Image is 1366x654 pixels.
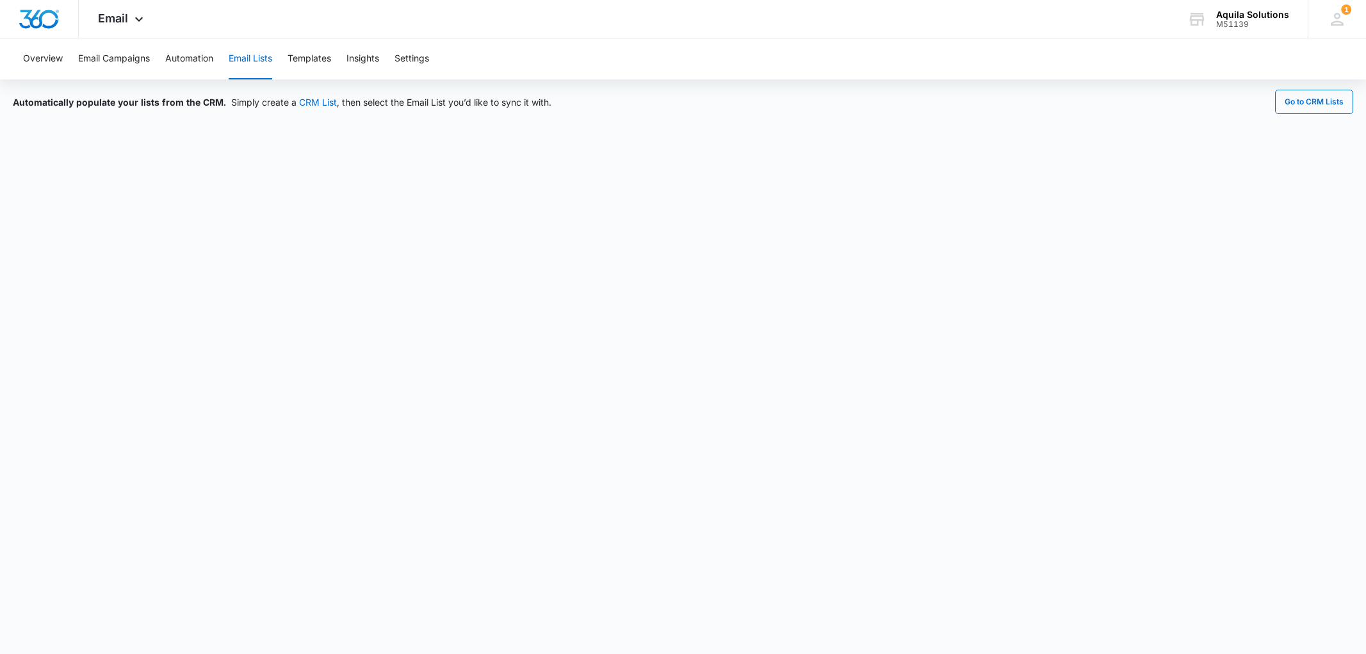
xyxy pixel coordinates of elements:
button: Settings [394,38,429,79]
a: CRM List [299,97,337,108]
button: Email Lists [229,38,272,79]
div: account id [1216,20,1289,29]
button: Insights [346,38,379,79]
div: notifications count [1341,4,1351,15]
span: Email [98,12,128,25]
button: Go to CRM Lists [1275,90,1353,114]
button: Overview [23,38,63,79]
button: Automation [165,38,213,79]
span: 1 [1341,4,1351,15]
span: Automatically populate your lists from the CRM. [13,97,226,108]
div: account name [1216,10,1289,20]
div: Simply create a , then select the Email List you’d like to sync it with. [13,95,551,109]
button: Email Campaigns [78,38,150,79]
button: Templates [288,38,331,79]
